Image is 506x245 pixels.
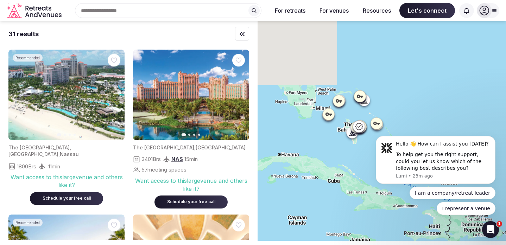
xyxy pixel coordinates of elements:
div: Recommended [13,219,43,226]
span: Nassau [60,151,79,157]
svg: Retreats and Venues company logo [7,3,63,19]
span: , [70,144,71,150]
span: 3401 Brs [141,156,161,163]
span: 11 min [48,163,60,170]
span: 1800 Brs [17,163,36,170]
span: [GEOGRAPHIC_DATA] [8,151,58,157]
img: Featured image for venue [133,50,249,140]
iframe: Intercom live chat [482,221,499,238]
span: [GEOGRAPHIC_DATA] [196,144,246,150]
span: Recommended [15,56,40,60]
button: Resources [357,3,397,18]
button: Go to slide 1 [57,133,62,136]
a: Visit the homepage [7,3,63,19]
button: Go to slide 1 [182,133,186,136]
a: Schedule your free call [30,194,103,201]
span: , [194,144,196,150]
span: NAS [171,156,183,163]
img: Featured image for venue [8,50,125,140]
span: Let's connect [399,3,455,18]
button: Go to slide 2 [64,134,66,136]
div: Want access to this large venue and others like it? [8,173,125,189]
button: Go to slide 4 [198,134,200,136]
button: Go to slide 4 [74,134,76,136]
a: Schedule your free call [154,198,228,205]
iframe: Intercom notifications message [365,97,506,226]
div: Schedule your free call [38,195,95,201]
span: , [58,151,60,157]
span: Recommended [15,220,40,225]
button: Go to slide 3 [193,134,195,136]
button: Go to slide 3 [69,134,71,136]
button: For venues [314,3,354,18]
button: For retreats [269,3,311,18]
span: 1 [496,221,502,227]
span: The [GEOGRAPHIC_DATA] [8,144,70,150]
div: Want access to this large venue and others like it? [133,177,249,193]
div: Recommended [13,54,43,62]
span: 15 min [184,156,198,163]
button: Go to slide 2 [188,134,190,136]
div: Schedule your free call [163,199,219,205]
span: The [GEOGRAPHIC_DATA] [133,144,194,150]
div: 31 results [8,30,39,38]
span: 57 meeting spaces [141,166,186,174]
